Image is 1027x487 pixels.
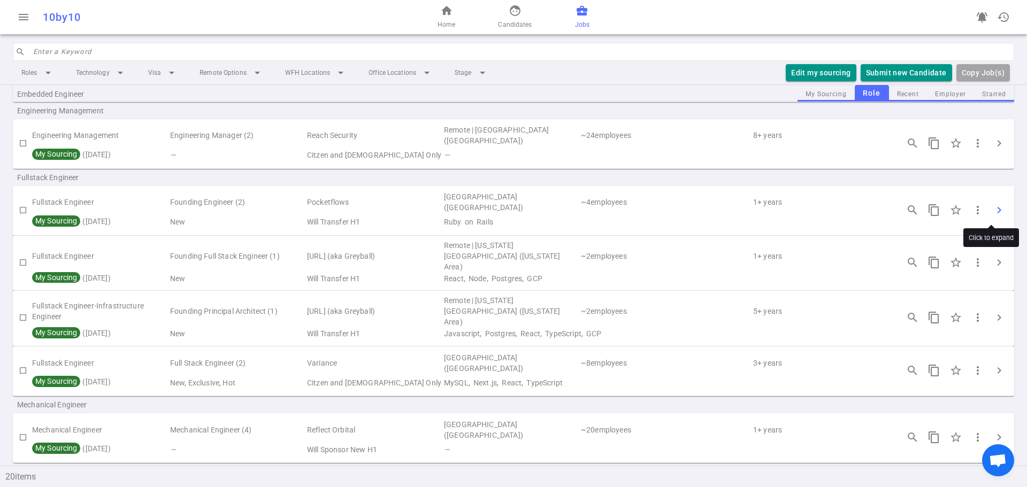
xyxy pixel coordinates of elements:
[923,133,945,154] button: Copy this job's short summary. For full job description, use 3 dots -> Copy Long JD
[509,4,522,17] span: face
[928,431,940,444] span: content_copy
[32,217,111,226] span: ( [DATE] )
[993,204,1006,217] span: chevron_right
[752,123,889,148] td: Experience
[580,351,752,375] td: 8 | Employee Count
[576,4,588,17] span: business_center
[32,442,169,457] td: My Sourcing
[580,123,752,148] td: 24 | Employee Count
[13,6,34,28] button: Open menu
[928,311,940,324] span: content_copy
[306,442,443,457] td: Visa
[306,148,443,163] td: Visa
[902,252,923,273] button: Open job engagements details
[945,306,967,329] div: Click to Starred
[306,123,443,148] td: Reach Security
[170,445,176,454] i: —
[446,63,497,82] li: Stage
[306,190,443,215] td: Pocketflows
[13,418,32,457] td: Check to Select for Matching
[34,217,79,225] span: My Sourcing
[443,327,889,341] td: Technical Skills Javascript, Postgres, React, TypeScript, GCP
[923,427,945,448] button: Copy this job's short summary. For full job description, use 3 dots -> Copy Long JD
[1014,461,1027,474] button: expand_less
[982,444,1014,476] div: Open chat
[438,4,455,30] a: Home
[32,295,169,327] td: Fullstack Engineer-Infrastructure Engineer
[993,137,1006,150] span: chevron_right
[902,427,923,448] button: Open job engagements details
[906,431,919,444] span: search_insights
[971,364,984,377] span: more_vert
[169,442,306,457] td: Flags
[16,47,25,57] span: search
[928,364,940,377] span: content_copy
[971,137,984,150] span: more_vert
[17,11,30,24] span: menu
[580,418,752,442] td: 20 | Employee Count
[169,190,306,215] td: Founding Engineer (2)
[34,328,79,337] span: My Sourcing
[67,63,135,82] li: Technology
[928,256,940,269] span: content_copy
[440,4,453,17] span: home
[443,214,889,229] td: Technical Skills Ruby on Rails
[438,19,455,30] span: Home
[923,307,945,328] button: Copy this job's short summary. For full job description, use 3 dots -> Copy Long JD
[32,418,169,442] td: Mechanical Engineer
[976,11,988,24] span: notifications_active
[498,4,532,30] a: Candidates
[580,190,752,215] td: 4 | Employee Count
[34,377,79,385] span: My Sourcing
[306,418,443,442] td: Reflect Orbital
[306,327,443,341] td: Visa
[34,150,79,158] span: My Sourcing
[575,4,589,30] a: Jobs
[945,251,967,274] div: Click to Starred
[988,427,1010,448] button: Click to expand
[17,399,154,410] span: Mechanical Engineer
[34,444,79,452] span: My Sourcing
[169,240,306,272] td: Founding Full Stack Engineer (1)
[945,426,967,449] div: Click to Starred
[169,327,306,341] td: Flags
[277,63,356,82] li: WFH Locations
[169,375,306,390] td: Flags
[988,360,1010,381] button: Click to expand
[443,375,889,390] td: Technical Skills MySQL, Next.js, React, TypeScript
[170,151,176,159] i: —
[13,63,63,82] li: Roles
[861,64,952,82] button: Submit new Candidate
[169,148,306,163] td: Flags
[443,148,889,163] td: Technical Skills
[169,214,306,229] td: Flags
[498,19,532,30] span: Candidates
[169,123,306,148] td: Engineering Manager (2)
[32,240,169,272] td: Fullstack Engineer
[443,240,580,272] td: Remote | New York City (New York Area)
[443,272,889,285] td: Technical Skills React, Node, Postgres, GCP
[32,272,169,285] td: My Sourcing
[906,204,919,217] span: search_insights
[443,123,580,148] td: Remote | Sunnyvale (San Francisco Bay Area)
[923,360,945,381] button: Copy this job's short summary. For full job description, use 3 dots -> Copy Long JD
[971,256,984,269] span: more_vert
[752,240,889,272] td: Experience
[997,11,1010,24] span: history
[32,377,111,386] span: ( [DATE] )
[971,204,984,217] span: more_vert
[32,327,169,341] td: My Sourcing
[34,273,79,282] span: My Sourcing
[13,190,32,230] td: Check to Select for Matching
[993,364,1006,377] span: chevron_right
[993,311,1006,324] span: chevron_right
[902,133,923,154] button: Open job engagements details
[306,240,443,272] td: [URL] (aka Greyball)
[988,252,1010,273] button: Click to expand
[169,351,306,375] td: Full Stack Engineer (2)
[988,307,1010,328] button: Click to expand
[13,123,32,163] td: Check to Select for Matching
[971,311,984,324] span: more_vert
[32,329,111,337] span: ( [DATE] )
[444,151,450,159] i: —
